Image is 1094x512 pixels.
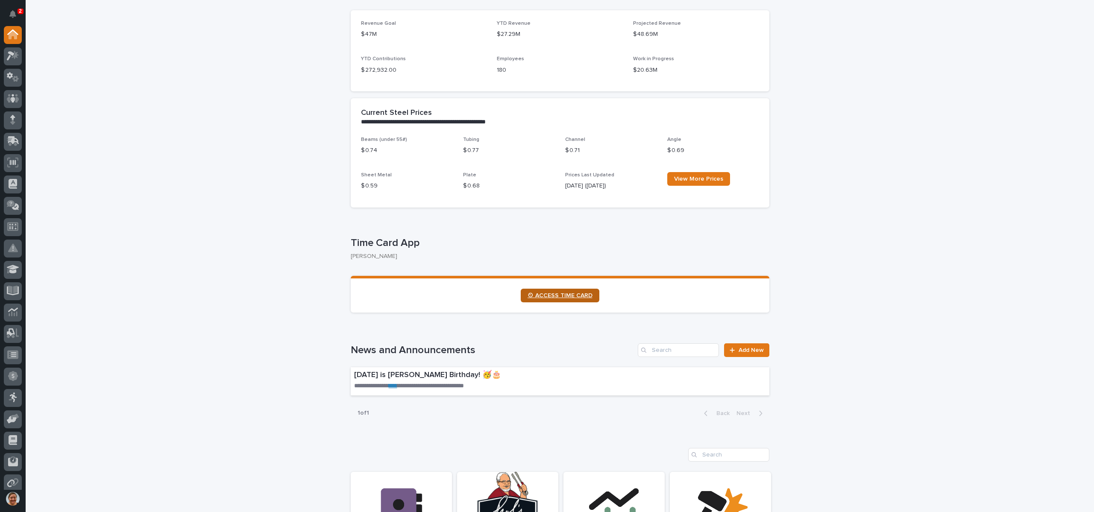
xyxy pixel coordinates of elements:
p: [PERSON_NAME] [351,253,763,260]
h2: Current Steel Prices [361,108,432,118]
button: Notifications [4,5,22,23]
a: Add New [724,343,769,357]
p: 1 of 1 [351,403,376,424]
p: 180 [497,66,623,75]
p: 2 [19,8,22,14]
p: $27.29M [497,30,623,39]
h1: News and Announcements [351,344,635,357]
div: Notifications2 [11,10,22,24]
span: Beams (under 55#) [361,137,407,142]
p: $48.69M [633,30,759,39]
p: $47M [361,30,487,39]
input: Search [638,343,719,357]
span: Add New [739,347,764,353]
span: Projected Revenue [633,21,681,26]
p: $ 0.71 [565,146,657,155]
p: $ 0.59 [361,181,453,190]
span: Tubing [463,137,479,142]
a: ⏲ ACCESS TIME CARD [521,289,599,302]
span: Channel [565,137,585,142]
span: Employees [497,56,524,61]
span: Prices Last Updated [565,173,614,178]
span: Sheet Metal [361,173,392,178]
p: Time Card App [351,237,766,249]
p: [DATE] is [PERSON_NAME] Birthday! 🥳🎂 [354,371,643,380]
p: $ 272,932.00 [361,66,487,75]
span: YTD Contributions [361,56,406,61]
span: Plate [463,173,476,178]
span: Work in Progress [633,56,674,61]
span: YTD Revenue [497,21,531,26]
span: Back [711,410,730,416]
button: Next [733,410,769,417]
span: View More Prices [674,176,723,182]
p: $ 0.74 [361,146,453,155]
a: View More Prices [667,172,730,186]
button: Back [697,410,733,417]
input: Search [688,448,769,462]
button: users-avatar [4,490,22,508]
span: Next [736,410,755,416]
p: [DATE] ([DATE]) [565,181,657,190]
p: $ 0.68 [463,181,555,190]
p: $20.63M [633,66,759,75]
p: $ 0.77 [463,146,555,155]
span: Revenue Goal [361,21,396,26]
span: Angle [667,137,681,142]
span: ⏲ ACCESS TIME CARD [528,293,592,298]
p: $ 0.69 [667,146,759,155]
